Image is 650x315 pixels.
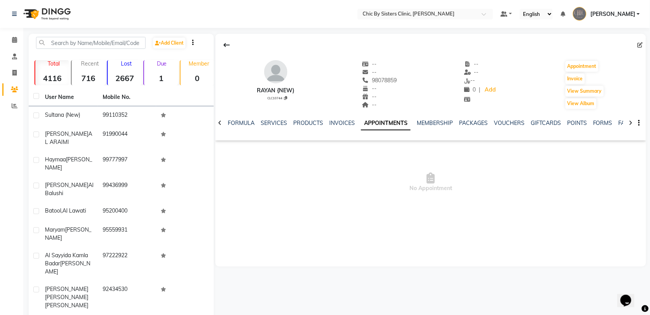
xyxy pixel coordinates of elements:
[215,144,646,221] span: No Appointment
[264,60,287,83] img: avatar
[45,130,88,137] span: [PERSON_NAME]
[566,61,598,72] button: Appointment
[98,221,156,247] td: 95559931
[464,61,479,67] span: --
[362,101,377,108] span: --
[531,119,561,126] a: GIFTCARDS
[362,93,377,100] span: --
[98,88,156,106] th: Mobile No.
[20,3,73,25] img: logo
[362,85,377,92] span: --
[45,302,88,309] span: [PERSON_NAME]
[617,284,642,307] iframe: chat widget
[464,86,476,93] span: 0
[566,73,585,84] button: Invoice
[566,86,604,97] button: View Summary
[218,38,235,52] div: Back to Client
[146,60,178,67] p: Due
[417,119,453,126] a: MEMBERSHIP
[494,119,524,126] a: VOUCHERS
[590,10,635,18] span: [PERSON_NAME]
[181,73,215,83] strong: 0
[40,88,98,106] th: User Name
[45,260,90,275] span: [PERSON_NAME]
[483,85,497,95] a: Add
[593,119,612,126] a: FORMS
[479,86,480,94] span: |
[567,119,587,126] a: POINTS
[45,111,80,118] span: Sultana (New)
[98,202,156,221] td: 95200400
[184,60,215,67] p: Member
[75,60,106,67] p: Recent
[362,61,377,67] span: --
[464,69,479,76] span: --
[459,119,488,126] a: PACKAGES
[144,73,178,83] strong: 1
[72,73,106,83] strong: 716
[361,116,411,130] a: APPOINTMENTS
[98,125,156,151] td: 91990044
[293,119,323,126] a: PRODUCTS
[45,286,88,301] span: [PERSON_NAME] [PERSON_NAME]
[45,182,88,189] span: [PERSON_NAME]
[45,156,66,163] span: haymaa
[108,73,142,83] strong: 2667
[45,226,91,241] span: [PERSON_NAME]
[98,106,156,125] td: 99110352
[98,247,156,280] td: 97222922
[35,73,69,83] strong: 4116
[329,119,355,126] a: INVOICES
[45,156,92,171] span: [PERSON_NAME]
[45,252,88,267] span: Al sayyida Kamla Badar
[153,38,186,48] a: Add Client
[98,177,156,202] td: 99436999
[98,280,156,314] td: 92434530
[111,60,142,67] p: Lost
[362,77,397,84] span: 98078859
[362,69,377,76] span: --
[257,87,294,95] div: Rayan {NEW)
[62,207,86,214] span: Al Lawati
[573,7,586,21] img: GERALDINE ENRIQUEZ MAGO
[261,119,287,126] a: SERVICES
[45,226,65,233] span: Maryam
[38,60,69,67] p: Total
[619,119,637,126] a: FAMILY
[228,119,254,126] a: FORMULA
[464,77,470,84] span: ﷼
[464,77,475,84] span: --
[566,98,597,109] button: View Album
[45,207,62,214] span: Batool,
[36,37,146,49] input: Search by Name/Mobile/Email/Code
[260,95,294,100] div: CLC10744
[98,151,156,177] td: 99777997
